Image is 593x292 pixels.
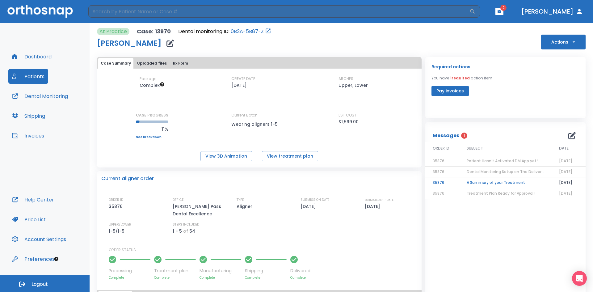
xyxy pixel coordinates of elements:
span: 35876 [433,191,444,196]
button: Shipping [8,108,49,123]
button: Pay invoices [431,86,469,96]
p: Complete [290,275,310,280]
button: Dental Monitoring [8,89,72,104]
span: 35876 [433,158,444,163]
p: [DATE] [365,203,382,210]
button: [PERSON_NAME] [519,6,586,17]
p: Processing [109,268,150,274]
p: [PERSON_NAME] Pass Dental Excellence [173,203,225,218]
button: View 3D Animation [200,151,252,161]
p: Package [140,76,156,82]
p: [DATE] [301,203,318,210]
input: Search by Patient Name or Case # [88,5,469,18]
td: A Summary of your Treatment [459,177,552,188]
p: 1 - 5 [173,227,182,235]
span: [DATE] [559,191,572,196]
p: Dental monitoring ID: [178,28,229,35]
p: Required actions [431,63,470,70]
p: STEPS INCLUDED [173,222,199,227]
button: Help Center [8,192,58,207]
p: Upper, Lower [339,82,368,89]
p: $1,599.00 [339,118,359,125]
p: ESTIMATED SHIP DATE [365,197,393,203]
p: Manufacturing [200,268,241,274]
button: Dashboard [8,49,55,64]
p: UPPER/LOWER [109,222,131,227]
p: SUBMISSION DATE [301,197,330,203]
p: EST COST [339,112,356,118]
p: 1-5/1-5 [109,227,127,235]
td: [DATE] [552,177,586,188]
span: 2 [500,5,507,11]
span: SUBJECT [467,146,483,151]
button: Account Settings [8,232,70,247]
p: CASE PROGRESS [136,112,168,118]
span: DATE [559,146,569,151]
p: Complete [109,275,150,280]
span: Treatment Plan Ready for Approval! [467,191,535,196]
h1: [PERSON_NAME] [97,40,162,47]
p: CREATE DATE [231,76,255,82]
span: [DATE] [559,169,572,174]
span: 35876 [433,169,444,174]
div: tabs [98,58,420,69]
button: Actions [541,35,586,49]
p: ORDER ID [109,197,123,203]
button: Invoices [8,128,48,143]
button: Rx Form [170,58,191,69]
span: [DATE] [559,158,572,163]
div: Open patient in dental monitoring portal [178,28,271,35]
p: Delivered [290,268,310,274]
button: Uploaded files [135,58,169,69]
span: 1 [461,133,467,139]
p: Wearing aligners 1-5 [231,121,287,128]
span: Up to 50 Steps (100 aligners) [140,82,165,88]
div: Open Intercom Messenger [572,271,587,286]
span: ORDER ID [433,146,449,151]
span: Dental Monitoring Setup on The Delivery Day [467,169,552,174]
p: At Practice [99,28,127,35]
p: Case: 13970 [137,28,171,35]
p: Current aligner order [101,175,154,182]
p: Messages [433,132,459,139]
p: 35876 [109,203,125,210]
button: View treatment plan [262,151,318,161]
p: Current Batch [231,112,287,118]
span: Logout [32,281,48,288]
p: You have action item [431,75,492,81]
p: Complete [245,275,287,280]
a: See breakdown [136,135,168,139]
p: ORDER STATUS [109,247,417,253]
img: Orthosnap [7,5,73,18]
p: Treatment plan [154,268,196,274]
p: TYPE [237,197,244,203]
p: Complete [200,275,241,280]
a: 0B2A-5B87-Z [231,28,264,35]
button: Preferences [8,252,58,266]
button: Case Summary [98,58,133,69]
p: 11% [136,125,168,133]
td: 35876 [425,177,459,188]
span: 1 required [450,75,470,81]
p: Shipping [245,268,287,274]
div: Tooltip anchor [53,256,59,262]
button: Patients [8,69,48,84]
p: 54 [189,227,195,235]
span: Patient Hasn’t Activated DM App yet! [467,158,538,163]
p: OFFICE [173,197,184,203]
button: Price List [8,212,49,227]
p: ARCHES [339,76,353,82]
p: of [183,227,188,235]
p: Aligner [237,203,254,210]
p: [DATE] [231,82,247,89]
p: Complete [154,275,196,280]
